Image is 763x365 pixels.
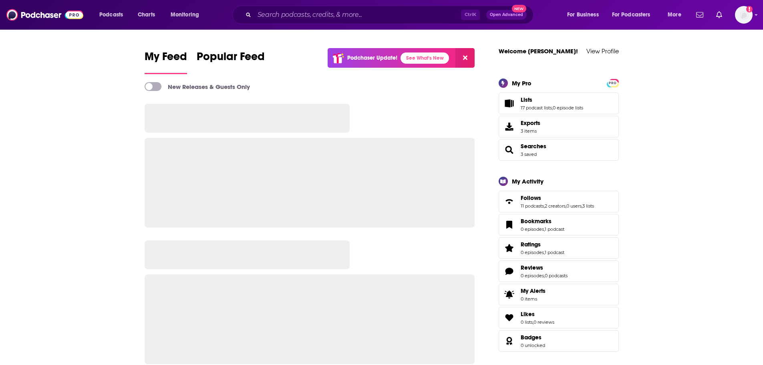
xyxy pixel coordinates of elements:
span: Ctrl K [461,10,480,20]
span: Bookmarks [521,218,552,225]
span: My Alerts [501,289,517,300]
a: New Releases & Guests Only [145,82,250,91]
span: , [544,203,545,209]
a: 0 lists [521,319,533,325]
a: 1 podcast [545,250,564,255]
button: Open AdvancedNew [486,10,527,20]
a: Follows [501,196,517,207]
span: 0 items [521,296,546,302]
span: New [512,5,526,12]
input: Search podcasts, credits, & more... [254,8,461,21]
span: 3 items [521,128,540,134]
a: Popular Feed [197,50,265,74]
a: Exports [499,116,619,137]
span: My Feed [145,50,187,68]
a: Show notifications dropdown [693,8,707,22]
span: Podcasts [99,9,123,20]
span: Bookmarks [499,214,619,236]
span: Popular Feed [197,50,265,68]
a: My Feed [145,50,187,74]
span: , [544,250,545,255]
a: Charts [133,8,160,21]
span: Follows [521,194,541,202]
span: Reviews [521,264,543,271]
a: 3 saved [521,151,537,157]
span: Monitoring [171,9,199,20]
a: 17 podcast lists [521,105,552,111]
a: 0 podcasts [545,273,568,278]
a: Reviews [501,266,517,277]
span: Logged in as dbartlett [735,6,753,24]
a: See What's New [401,52,449,64]
a: Lists [501,98,517,109]
span: Reviews [499,260,619,282]
span: Badges [521,334,542,341]
span: , [544,226,545,232]
a: Bookmarks [501,219,517,230]
a: Follows [521,194,594,202]
img: Podchaser - Follow, Share and Rate Podcasts [6,7,83,22]
span: Charts [138,9,155,20]
span: PRO [608,80,618,86]
span: Lists [521,96,532,103]
span: Likes [521,311,535,318]
span: My Alerts [521,287,546,294]
a: Badges [521,334,545,341]
span: Exports [521,119,540,127]
a: Show notifications dropdown [713,8,725,22]
span: Badges [499,330,619,352]
a: My Alerts [499,284,619,305]
span: For Business [567,9,599,20]
button: open menu [165,8,209,21]
span: , [533,319,533,325]
div: Search podcasts, credits, & more... [240,6,541,24]
a: Searches [521,143,546,150]
span: , [544,273,545,278]
a: Searches [501,144,517,155]
a: 0 unlocked [521,343,545,348]
span: Searches [499,139,619,161]
a: View Profile [586,47,619,55]
a: Lists [521,96,583,103]
span: Open Advanced [490,13,523,17]
button: open menu [607,8,662,21]
button: Show profile menu [735,6,753,24]
a: Likes [521,311,554,318]
a: 1 podcast [545,226,564,232]
div: My Activity [512,177,544,185]
p: Podchaser Update! [347,54,397,61]
div: My Pro [512,79,531,87]
a: Ratings [521,241,564,248]
a: 0 users [566,203,582,209]
span: , [566,203,566,209]
a: 2 creators [545,203,566,209]
a: 0 reviews [533,319,554,325]
a: 3 lists [582,203,594,209]
img: User Profile [735,6,753,24]
span: , [552,105,553,111]
button: open menu [94,8,133,21]
a: Welcome [PERSON_NAME]! [499,47,578,55]
a: Ratings [501,242,517,254]
span: Exports [501,121,517,132]
span: , [582,203,582,209]
a: 0 episodes [521,273,544,278]
a: Badges [501,335,517,347]
span: Follows [499,191,619,212]
a: Bookmarks [521,218,564,225]
span: Lists [499,93,619,114]
svg: Add a profile image [746,6,753,12]
a: 0 episode lists [553,105,583,111]
a: 11 podcasts [521,203,544,209]
span: More [668,9,681,20]
a: 0 episodes [521,226,544,232]
span: Ratings [521,241,541,248]
a: Likes [501,312,517,323]
span: Ratings [499,237,619,259]
span: For Podcasters [612,9,650,20]
button: open menu [662,8,691,21]
span: Likes [499,307,619,329]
